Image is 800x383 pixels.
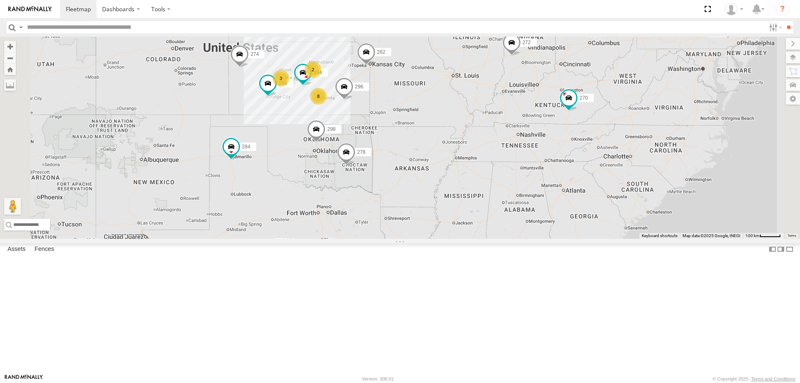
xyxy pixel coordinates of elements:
img: rand-logo.svg [8,6,52,12]
span: 270 [580,95,588,101]
span: 100 km [745,233,760,238]
button: Drag Pegman onto the map to open Street View [4,198,21,215]
label: Dock Summary Table to the Left [768,243,777,255]
div: Steve Basgall [722,3,746,15]
span: 274 [250,51,259,57]
button: Zoom Home [4,64,16,75]
a: Terms (opens in new tab) [787,234,796,238]
i: ? [776,3,789,16]
span: 272 [522,39,531,45]
label: Assets [3,243,30,255]
div: 8 [310,88,327,105]
span: 298 [327,126,335,132]
a: Terms and Conditions [751,376,795,381]
span: 294 [314,70,322,75]
div: 3 [272,70,289,87]
label: Search Filter Options [766,21,784,33]
span: 278 [357,149,365,155]
button: Keyboard shortcuts [642,233,677,239]
div: Version: 308.01 [362,376,394,381]
label: Fences [30,243,58,255]
span: 296 [355,84,363,90]
button: Zoom in [4,41,16,52]
div: © Copyright 2025 - [712,376,795,381]
div: 2 [305,61,321,78]
button: Map Scale: 100 km per 47 pixels [743,233,783,239]
span: Map data ©2025 Google, INEGI [682,233,740,238]
label: Map Settings [786,93,800,105]
span: 262 [377,49,385,55]
label: Hide Summary Table [785,243,794,255]
label: Dock Summary Table to the Right [777,243,785,255]
button: Zoom out [4,52,16,64]
label: Search Query [17,21,24,33]
span: 284 [242,144,250,150]
label: Measure [4,79,16,91]
a: Visit our Website [5,375,43,383]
